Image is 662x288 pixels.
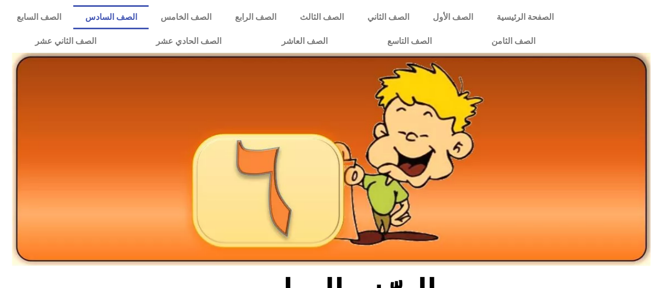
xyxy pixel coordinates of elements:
a: الصف السادس [73,5,149,29]
a: الصف الحادي عشر [126,29,251,53]
a: الصفحة الرئيسية [485,5,565,29]
a: الصف الأول [421,5,485,29]
a: الصف الرابع [223,5,288,29]
a: الصف الثاني [355,5,421,29]
a: الصف الخامس [149,5,223,29]
a: الصف العاشر [252,29,357,53]
a: الصف التاسع [357,29,462,53]
a: الصف الثالث [288,5,355,29]
a: الصف الثامن [462,29,565,53]
a: الصف الثاني عشر [5,29,126,53]
a: الصف السابع [5,5,73,29]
